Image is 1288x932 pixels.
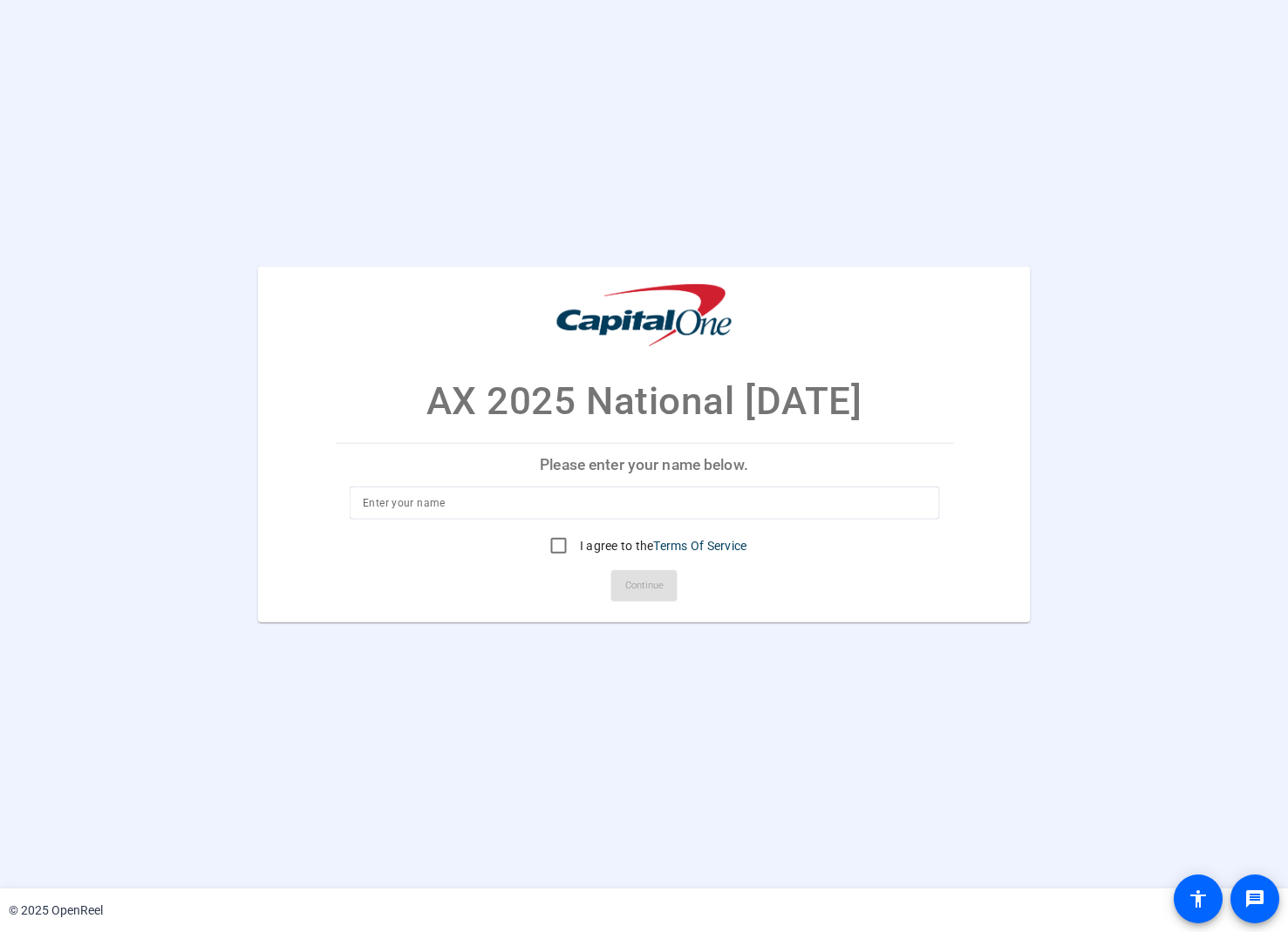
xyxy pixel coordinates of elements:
[557,283,732,346] img: company-logo
[363,493,925,514] input: Enter your name
[653,539,746,553] a: Terms Of Service
[1188,888,1209,909] mat-icon: accessibility
[576,537,747,554] label: I agree to the
[335,444,953,486] p: Please enter your name below.
[426,372,862,430] p: AX 2025 National [DATE]
[9,901,103,920] div: © 2025 OpenReel
[1244,888,1265,909] mat-icon: message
